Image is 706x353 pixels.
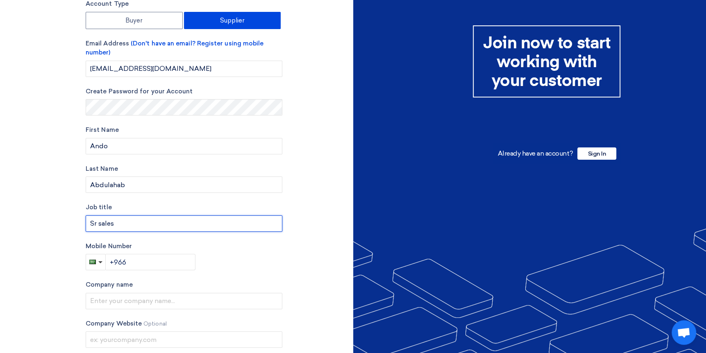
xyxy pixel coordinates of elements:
[577,149,616,157] a: Sign In
[86,164,282,174] label: Last Name
[86,12,183,29] label: Buyer
[86,203,282,212] label: Job title
[86,87,282,96] label: Create Password for your Account
[86,331,282,348] input: ex: yourcompany.com
[86,319,282,328] label: Company Website
[86,176,282,193] input: Last Name...
[672,320,696,345] div: Open chat
[86,242,282,251] label: Mobile Number
[86,280,282,290] label: Company name
[86,215,282,232] input: Enter your job title...
[86,138,282,154] input: Enter your first name...
[473,25,620,97] div: Join now to start working with your customer
[86,293,282,309] input: Enter your company name...
[143,321,167,327] span: Optional
[86,61,282,77] input: Enter your business email...
[86,125,282,135] label: First Name
[577,147,616,160] span: Sign In
[106,254,195,270] input: Enter phone number...
[86,40,263,57] span: (Don't have an email? Register using mobile number)
[497,149,572,157] span: Already have an account?
[184,12,281,29] label: Supplier
[86,39,282,57] label: Email Address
